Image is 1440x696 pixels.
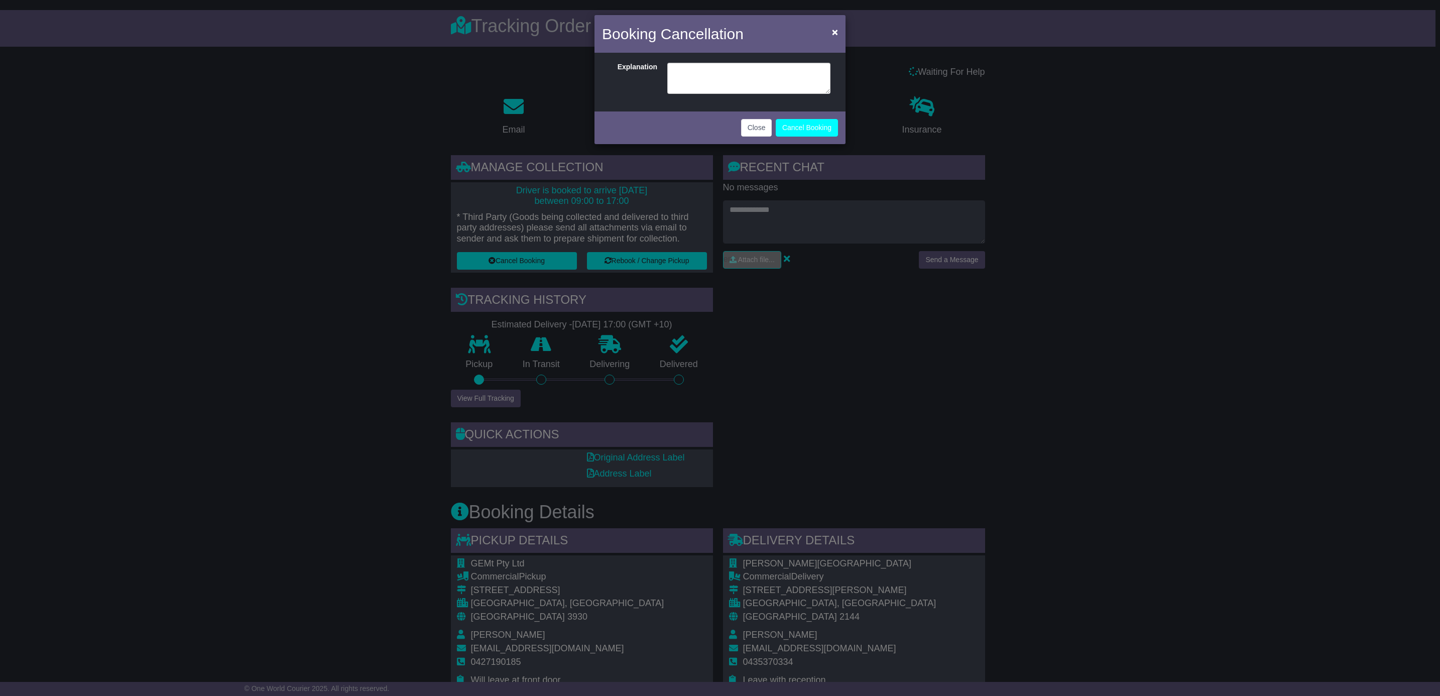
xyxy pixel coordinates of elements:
[602,23,744,45] h4: Booking Cancellation
[827,22,843,42] button: Close
[776,119,838,137] button: Cancel Booking
[741,119,772,137] button: Close
[605,63,662,91] label: Explanation
[832,26,838,38] span: ×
